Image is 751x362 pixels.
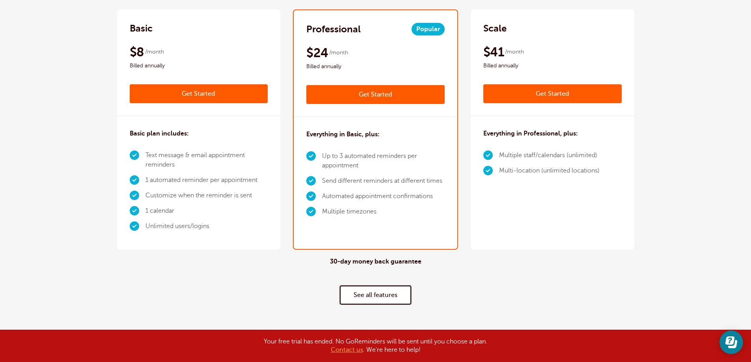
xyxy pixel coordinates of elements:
li: Up to 3 automated reminders per appointment [322,149,445,173]
a: Get Started [130,84,268,103]
h3: Everything in Professional, plus: [483,129,578,138]
li: 1 calendar [145,203,268,219]
li: Unlimited users/logins [145,219,268,234]
span: $8 [130,44,144,60]
span: Billed annually [130,61,268,71]
h2: Professional [306,23,361,35]
li: Text message & email appointment reminders [145,148,268,173]
a: See all features [340,286,411,304]
li: Send different reminders at different times [322,173,445,189]
span: Billed annually [306,62,445,71]
span: Billed annually [483,61,622,71]
li: Multi-location (unlimited locations) [499,163,600,178]
h3: Basic plan includes: [130,129,189,138]
span: $41 [483,44,504,60]
iframe: Resource center [719,330,743,354]
li: Multiple staff/calendars (unlimited) [499,148,600,163]
span: /month [145,47,164,57]
h2: Scale [483,22,507,35]
a: Get Started [306,85,445,104]
h4: 30-day money back guarantee [330,258,421,265]
span: /month [329,48,348,58]
li: Multiple timezones [322,204,445,219]
span: Popular [412,23,445,35]
li: 1 automated reminder per appointment [145,173,268,188]
h2: Basic [130,22,153,35]
span: /month [505,47,524,57]
span: $24 [306,45,328,61]
li: Customize when the reminder is sent [145,188,268,203]
div: Your free trial has ended. No GoReminders will be sent until you choose a plan. . We're here to h... [179,338,573,354]
h3: Everything in Basic, plus: [306,130,380,139]
a: Contact us [331,346,363,353]
a: Get Started [483,84,622,103]
li: Automated appointment confirmations [322,189,445,204]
